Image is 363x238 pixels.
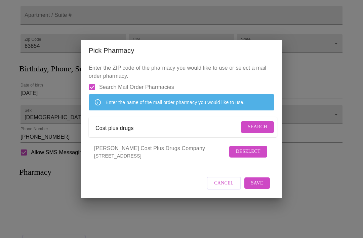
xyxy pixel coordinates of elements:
[251,179,263,188] span: Save
[229,146,267,158] button: Deselect
[207,177,241,190] button: Cancel
[95,123,239,134] input: Send a message to your care team
[89,45,274,56] h2: Pick Pharmacy
[236,147,260,156] span: Deselect
[248,123,267,131] span: Search
[106,96,244,108] div: Enter the name of the mail order pharmacy you would like to use.
[244,177,270,189] button: Save
[94,144,228,152] span: [PERSON_NAME] Cost Plus Drugs Company
[214,179,234,188] span: Cancel
[99,83,174,91] span: Search Mail Order Pharmacies
[89,64,274,167] p: Enter the ZIP code of the pharmacy you would like to use or select a mail order pharmacy.
[94,152,228,159] p: [STREET_ADDRESS]
[241,121,274,133] button: Search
